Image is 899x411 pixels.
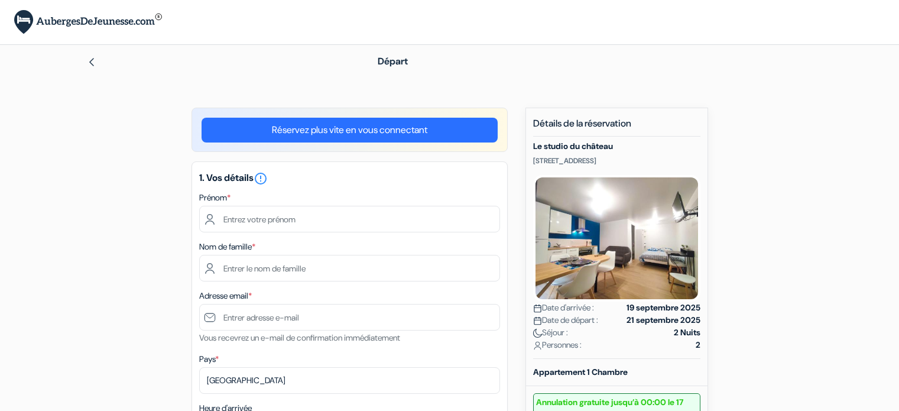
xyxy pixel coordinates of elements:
[199,255,500,281] input: Entrer le nom de famille
[674,326,700,339] strong: 2 Nuits
[533,329,542,338] img: moon.svg
[533,314,598,326] span: Date de départ :
[533,304,542,313] img: calendar.svg
[627,302,700,314] strong: 19 septembre 2025
[533,367,628,377] b: Appartement 1 Chambre
[533,302,594,314] span: Date d'arrivée :
[533,118,700,137] h5: Détails de la réservation
[202,118,498,143] a: Réservez plus vite en vous connectant
[533,141,700,151] h5: Le studio du château
[199,241,255,253] label: Nom de famille
[199,353,219,365] label: Pays
[199,192,231,204] label: Prénom
[87,57,96,67] img: left_arrow.svg
[533,341,542,350] img: user_icon.svg
[199,206,500,232] input: Entrez votre prénom
[533,326,568,339] span: Séjour :
[696,339,700,351] strong: 2
[254,171,268,184] a: error_outline
[199,332,400,343] small: Vous recevrez un e-mail de confirmation immédiatement
[533,339,582,351] span: Personnes :
[533,156,700,166] p: [STREET_ADDRESS]
[378,55,408,67] span: Départ
[533,316,542,325] img: calendar.svg
[14,10,162,34] img: AubergesDeJeunesse.com
[627,314,700,326] strong: 21 septembre 2025
[199,304,500,331] input: Entrer adresse e-mail
[199,290,252,302] label: Adresse email
[199,171,500,186] h5: 1. Vos détails
[254,171,268,186] i: error_outline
